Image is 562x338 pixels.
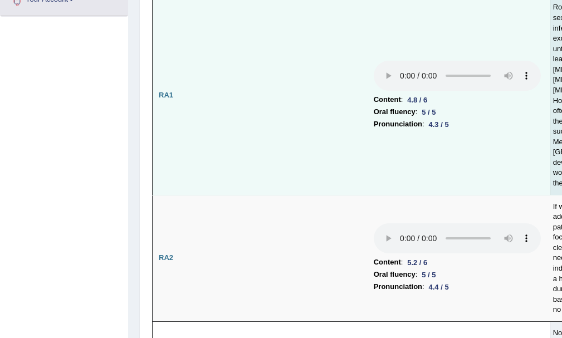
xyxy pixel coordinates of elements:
[374,256,541,268] li: :
[159,253,173,262] b: RA2
[417,106,440,118] div: 5 / 5
[403,94,432,106] div: 4.8 / 6
[374,268,541,281] li: :
[159,91,173,99] b: RA1
[374,118,541,130] li: :
[374,106,541,118] li: :
[374,281,422,293] b: Pronunciation
[374,94,541,106] li: :
[374,94,401,106] b: Content
[424,281,453,293] div: 4.4 / 5
[417,269,440,281] div: 5 / 5
[403,257,432,268] div: 5.2 / 6
[374,106,416,118] b: Oral fluency
[374,268,416,281] b: Oral fluency
[374,256,401,268] b: Content
[374,281,541,293] li: :
[374,118,422,130] b: Pronunciation
[424,119,453,130] div: 4.3 / 5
